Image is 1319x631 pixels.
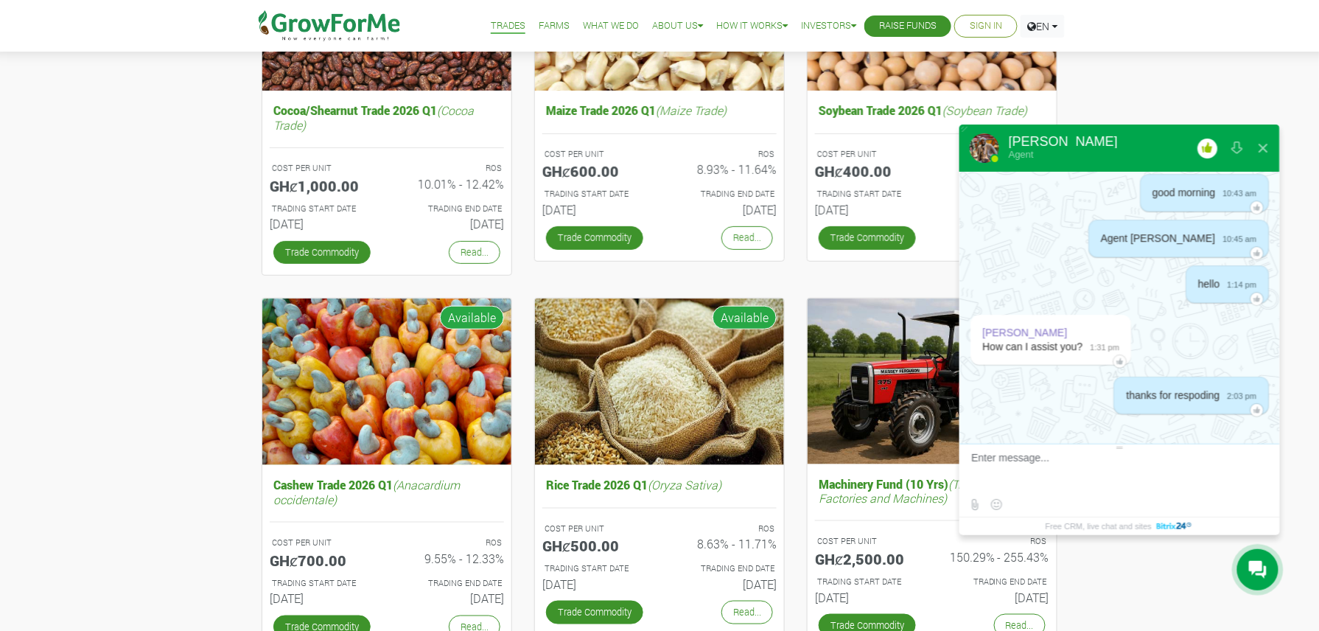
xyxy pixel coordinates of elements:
[943,550,1049,564] h6: 150.29% - 255.43%
[648,477,721,492] i: (Oryza Sativa)
[815,550,921,568] h5: GHȼ2,500.00
[542,100,777,121] h5: Maize Trade 2026 Q1
[1009,148,1118,161] div: Agent
[721,226,773,249] a: Read...
[1215,231,1256,245] span: 10:45 am
[671,162,777,176] h6: 8.93% - 11.64%
[270,217,376,231] h6: [DATE]
[815,100,1049,121] h5: Soybean Trade 2026 Q1
[539,18,570,34] a: Farms
[272,203,374,215] p: Estimated Trading Start Date
[449,241,500,264] a: Read...
[945,188,1047,201] p: Estimated Trading End Date
[400,577,502,590] p: Estimated Trading End Date
[1250,130,1276,166] button: Close widget
[945,535,1047,548] p: ROS
[673,148,774,161] p: ROS
[273,477,460,506] i: (Anacardium occidentale)
[879,18,937,34] a: Raise Funds
[965,495,984,514] label: Send file
[272,537,374,549] p: COST PER UNIT
[272,577,374,590] p: Estimated Trading Start Date
[542,537,648,554] h5: GHȼ500.00
[671,577,777,591] h6: [DATE]
[945,576,1047,588] p: Estimated Trading End Date
[673,523,774,535] p: ROS
[398,177,504,191] h6: 10.01% - 12.42%
[262,299,511,466] img: growforme image
[817,576,919,588] p: Estimated Trading Start Date
[542,100,777,223] a: Maize Trade 2026 Q1(Maize Trade) COST PER UNIT GHȼ600.00 ROS 8.93% - 11.64% TRADING START DATE [D...
[673,188,774,201] p: Estimated Trading End Date
[545,523,646,535] p: COST PER UNIT
[982,341,1082,352] span: How can I assist you?
[801,18,856,34] a: Investors
[1194,130,1220,166] button: Rate our service
[970,18,1002,34] a: Sign In
[273,102,474,132] i: (Cocoa Trade)
[398,591,504,605] h6: [DATE]
[819,226,916,249] a: Trade Commodity
[943,162,1049,176] h6: 8.57% - 11.43%
[673,562,774,575] p: Estimated Trading End Date
[270,177,376,195] h5: GHȼ1,000.00
[815,473,1049,509] h5: Machinery Fund (10 Yrs)
[542,577,648,591] h6: [DATE]
[270,100,504,237] a: Cocoa/Shearnut Trade 2026 Q1(Cocoa Trade) COST PER UNIT GHȼ1,000.00 ROS 10.01% - 12.42% TRADING S...
[398,551,504,565] h6: 9.55% - 12.33%
[1021,15,1065,38] a: EN
[815,100,1049,223] a: Soybean Trade 2026 Q1(Soybean Trade) COST PER UNIT GHȼ400.00 ROS 8.57% - 11.43% TRADING START DAT...
[270,551,376,569] h5: GHȼ700.00
[1045,517,1151,534] span: Free CRM, live chat and sites
[1198,278,1220,290] span: hello
[270,474,504,509] h5: Cashew Trade 2026 Q1
[721,601,773,624] a: Read...
[819,476,996,506] i: (Tractors, Factories and Machines)
[716,18,788,34] a: How it Works
[1220,277,1256,291] span: 1:14 pm
[817,148,919,161] p: COST PER UNIT
[400,162,502,175] p: ROS
[987,495,1005,514] button: Select emoticon
[273,241,371,264] a: Trade Commodity
[1045,517,1194,534] a: Free CRM, live chat and sites
[270,591,376,605] h6: [DATE]
[671,203,777,217] h6: [DATE]
[945,148,1047,161] p: ROS
[270,100,504,135] h5: Cocoa/Shearnut Trade 2026 Q1
[815,203,921,217] h6: [DATE]
[1126,389,1220,401] span: thanks for respoding
[491,18,525,34] a: Trades
[546,226,643,249] a: Trade Commodity
[1009,135,1118,148] div: [PERSON_NAME]
[656,102,727,118] i: (Maize Trade)
[545,148,646,161] p: COST PER UNIT
[1220,388,1256,402] span: 2:03 pm
[808,299,1057,464] img: growforme image
[398,217,504,231] h6: [DATE]
[713,306,777,330] span: Available
[535,299,784,466] img: growforme image
[542,474,777,597] a: Rice Trade 2026 Q1(Oryza Sativa) COST PER UNIT GHȼ500.00 ROS 8.63% - 11.71% TRADING START DATE [D...
[1223,130,1250,166] button: Download conversation history
[671,537,777,551] h6: 8.63% - 11.71%
[942,102,1027,118] i: (Soybean Trade)
[815,473,1049,610] a: Machinery Fund (10 Yrs)(Tractors, Factories and Machines) COST PER UNIT GHȼ2,500.00 ROS 150.29% -...
[943,203,1049,217] h6: [DATE]
[943,590,1049,604] h6: [DATE]
[542,203,648,217] h6: [DATE]
[817,188,919,201] p: Estimated Trading Start Date
[1082,340,1119,354] span: 1:31 pm
[815,590,921,604] h6: [DATE]
[1101,232,1216,244] span: Agent [PERSON_NAME]
[982,326,1067,340] div: [PERSON_NAME]
[542,162,648,180] h5: GHȼ600.00
[652,18,703,34] a: About Us
[542,474,777,495] h5: Rice Trade 2026 Q1
[545,188,646,201] p: Estimated Trading Start Date
[546,601,643,624] a: Trade Commodity
[545,562,646,575] p: Estimated Trading Start Date
[400,537,502,549] p: ROS
[815,162,921,180] h5: GHȼ400.00
[817,535,919,548] p: COST PER UNIT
